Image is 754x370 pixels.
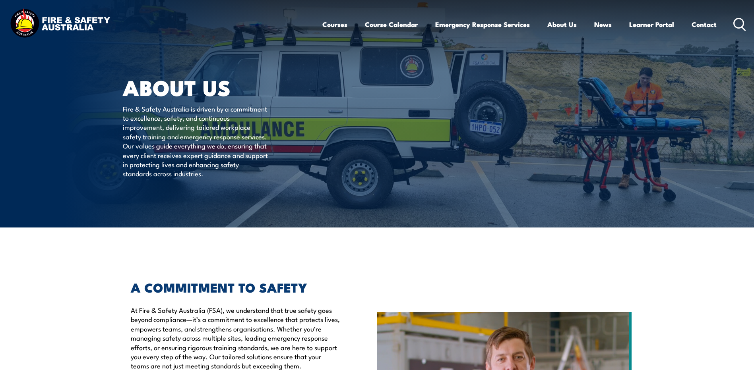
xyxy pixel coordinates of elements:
a: About Us [547,14,577,35]
h2: A COMMITMENT TO SAFETY [131,281,341,293]
p: Fire & Safety Australia is driven by a commitment to excellence, safety, and continuous improveme... [123,104,268,178]
a: News [594,14,612,35]
a: Emergency Response Services [435,14,530,35]
h1: About Us [123,78,319,96]
a: Course Calendar [365,14,418,35]
a: Courses [322,14,347,35]
a: Contact [692,14,717,35]
a: Learner Portal [629,14,674,35]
